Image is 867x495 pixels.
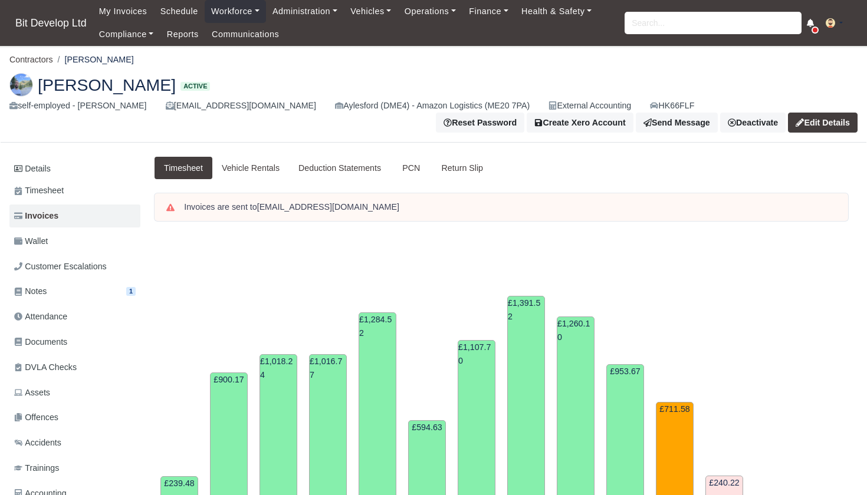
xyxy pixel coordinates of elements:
span: Attendance [14,310,67,324]
a: Vehicle Rentals [212,157,289,180]
a: Customer Escalations [9,255,140,278]
div: Stefan Bayraktarov [1,64,866,143]
a: HK66FLF [650,99,694,113]
input: Search... [625,12,802,34]
strong: [EMAIL_ADDRESS][DOMAIN_NAME] [257,202,399,212]
div: External Accounting [549,99,631,113]
span: Trainings [14,461,59,475]
div: Invoices are sent to [184,202,836,213]
span: Timesheet [14,184,64,197]
a: Return Slip [432,157,492,180]
a: Offences [9,406,140,429]
div: Aylesford (DME4) - Amazon Logistics (ME20 7PA) [335,99,530,113]
a: PCN [390,157,432,180]
span: [PERSON_NAME] [38,77,176,93]
span: Invoices [14,209,58,223]
a: Deactivate [720,113,786,133]
a: Timesheet [155,157,212,180]
a: DVLA Checks [9,356,140,379]
a: Accidents [9,431,140,454]
a: Communications [205,23,286,46]
li: [PERSON_NAME] [53,53,134,67]
a: Contractors [9,55,53,64]
span: Assets [14,386,50,400]
a: Trainings [9,457,140,480]
span: Wallet [14,235,48,248]
button: Create Xero Account [527,113,633,133]
a: Assets [9,381,140,404]
a: Invoices [9,204,140,227]
span: Customer Escalations [14,260,107,273]
a: Deduction Statements [289,157,390,180]
span: Bit Develop Ltd [9,11,93,35]
a: Compliance [93,23,160,46]
span: DVLA Checks [14,361,77,374]
a: Notes 1 [9,280,140,303]
a: Send Message [636,113,718,133]
a: Timesheet [9,179,140,202]
a: Wallet [9,230,140,253]
div: [EMAIL_ADDRESS][DOMAIN_NAME] [166,99,316,113]
span: Documents [14,335,67,349]
span: Active [180,82,210,91]
a: Bit Develop Ltd [9,12,93,35]
a: Documents [9,331,140,354]
span: Offences [14,411,58,424]
a: Details [9,158,140,180]
span: 1 [126,287,136,296]
a: Attendance [9,305,140,328]
div: self-employed - [PERSON_NAME] [9,99,147,113]
span: Accidents [14,436,61,450]
a: Edit Details [788,113,858,133]
span: Notes [14,285,47,298]
a: Reports [160,23,205,46]
button: Reset Password [436,113,524,133]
